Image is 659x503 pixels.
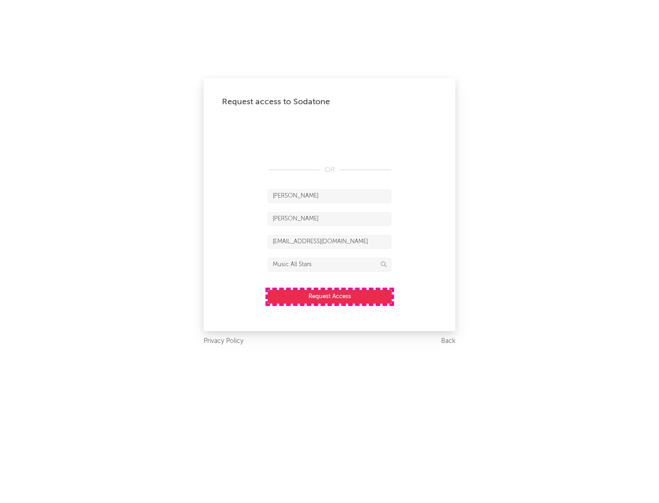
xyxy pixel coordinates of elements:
a: Back [441,336,455,347]
input: Last Name [268,212,391,226]
input: First Name [268,189,391,203]
button: Request Access [268,290,392,304]
input: Email [268,235,391,249]
div: OR [268,165,391,176]
div: Request access to Sodatone [222,96,437,107]
a: Privacy Policy [204,336,243,347]
input: Division [268,258,391,272]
